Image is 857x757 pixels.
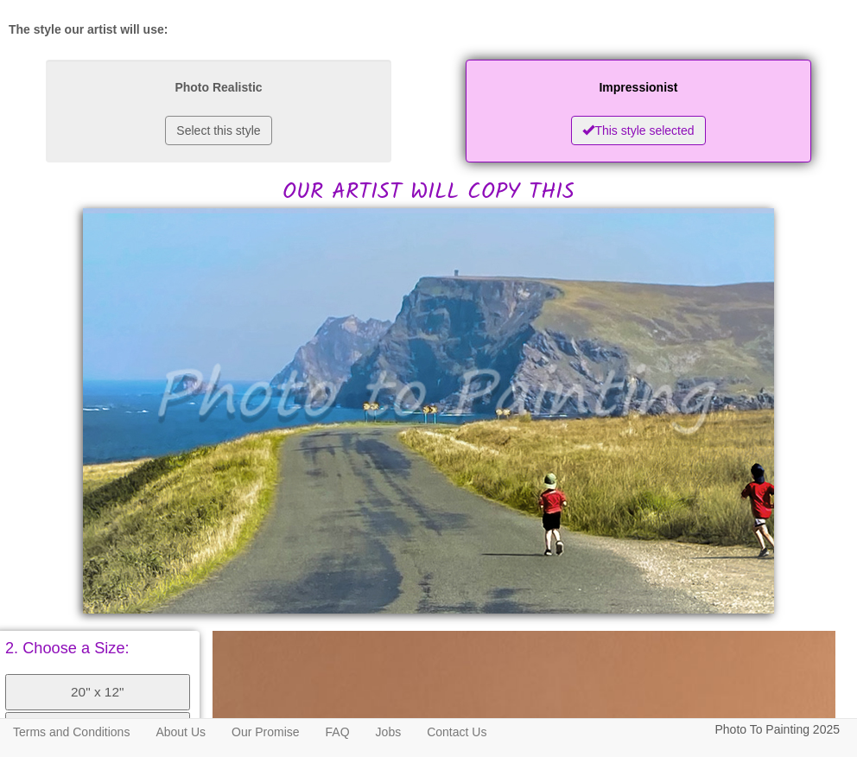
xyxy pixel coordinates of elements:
p: 2. Choose a Size: [5,640,190,656]
label: The style our artist will use: [9,21,168,38]
h2: OUR ARTIST WILL COPY THIS [9,55,848,204]
a: About Us [143,719,219,745]
button: 20" x 12" [5,674,190,710]
p: Photo To Painting 2025 [714,719,840,741]
a: Contact Us [414,719,499,745]
a: Our Promise [219,719,313,745]
p: Impressionist [483,77,794,99]
button: Select this style [165,116,271,145]
p: Photo Realistic [63,77,374,99]
img: Mary, please would you: [83,208,774,614]
a: FAQ [313,719,363,745]
a: Jobs [363,719,415,745]
button: 26" x 16" [5,712,190,748]
button: This style selected [571,116,705,145]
